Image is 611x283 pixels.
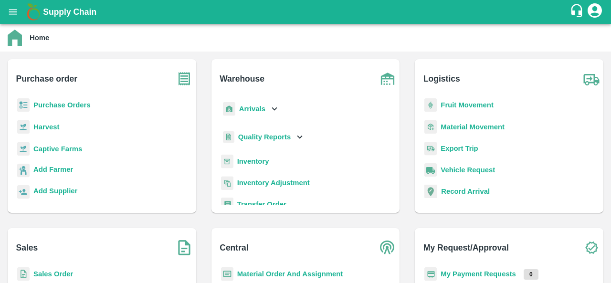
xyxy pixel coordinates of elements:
[17,120,30,134] img: harvest
[17,185,30,199] img: supplier
[239,105,265,113] b: Arrivals
[238,133,291,141] b: Quality Reports
[441,123,505,131] a: Material Movement
[237,200,286,208] a: Transfer Order
[17,267,30,281] img: sales
[424,267,437,281] img: payment
[43,7,96,17] b: Supply Chain
[223,102,235,116] img: whArrival
[223,131,234,143] img: qualityReport
[33,123,59,131] a: Harvest
[237,157,269,165] a: Inventory
[2,1,24,23] button: open drawer
[441,270,516,278] a: My Payment Requests
[172,236,196,260] img: soSales
[424,163,437,177] img: vehicle
[579,236,603,260] img: check
[237,179,310,187] a: Inventory Adjustment
[33,270,73,278] a: Sales Order
[33,186,77,199] a: Add Supplier
[424,120,437,134] img: material
[586,2,603,22] div: account of current user
[376,67,400,91] img: warehouse
[33,101,91,109] a: Purchase Orders
[376,236,400,260] img: central
[424,185,437,198] img: recordArrival
[524,269,538,280] p: 0
[33,164,73,177] a: Add Farmer
[423,72,460,85] b: Logistics
[221,98,280,120] div: Arrivals
[24,2,43,21] img: logo
[220,241,248,254] b: Central
[221,198,233,211] img: whTransfer
[8,30,22,46] img: home
[424,142,437,156] img: delivery
[33,187,77,195] b: Add Supplier
[17,142,30,156] img: harvest
[424,98,437,112] img: fruit
[221,176,233,190] img: inventory
[30,34,49,42] b: Home
[17,164,30,178] img: farmer
[220,72,264,85] b: Warehouse
[221,127,305,147] div: Quality Reports
[33,166,73,173] b: Add Farmer
[17,98,30,112] img: reciept
[237,270,343,278] a: Material Order And Assignment
[221,267,233,281] img: centralMaterial
[221,155,233,168] img: whInventory
[441,188,490,195] a: Record Arrival
[441,101,494,109] a: Fruit Movement
[441,166,495,174] a: Vehicle Request
[43,5,569,19] a: Supply Chain
[16,72,77,85] b: Purchase order
[423,241,509,254] b: My Request/Approval
[16,241,38,254] b: Sales
[579,67,603,91] img: truck
[172,67,196,91] img: purchase
[441,145,478,152] a: Export Trip
[33,145,82,153] a: Captive Farms
[569,3,586,21] div: customer-support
